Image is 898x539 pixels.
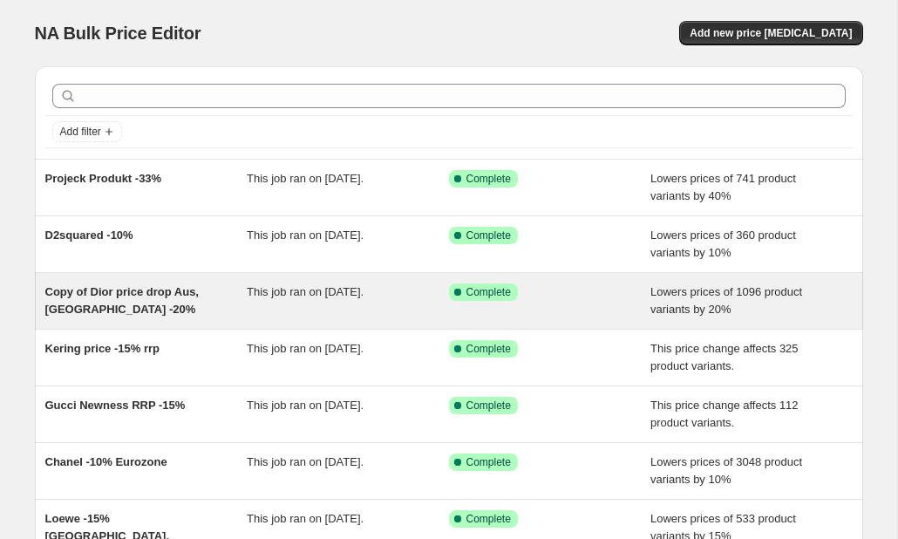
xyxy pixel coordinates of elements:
span: Projeck Produkt -33% [45,172,162,185]
span: This price change affects 325 product variants. [650,342,799,372]
span: Add new price [MEDICAL_DATA] [690,26,852,40]
span: Copy of Dior price drop Aus, [GEOGRAPHIC_DATA] -20% [45,285,199,316]
span: Lowers prices of 3048 product variants by 10% [650,455,802,486]
span: Lowers prices of 360 product variants by 10% [650,229,796,259]
span: Lowers prices of 741 product variants by 40% [650,172,796,202]
span: This price change affects 112 product variants. [650,399,799,429]
span: Complete [466,229,511,242]
span: Gucci Newness RRP -15% [45,399,186,412]
span: Chanel -10% Eurozone [45,455,167,468]
span: Complete [466,512,511,526]
span: This job ran on [DATE]. [247,342,364,355]
span: This job ran on [DATE]. [247,455,364,468]
span: D2squared -10% [45,229,133,242]
span: Lowers prices of 1096 product variants by 20% [650,285,802,316]
span: This job ran on [DATE]. [247,512,364,525]
span: Add filter [60,125,101,139]
span: Complete [466,455,511,469]
span: This job ran on [DATE]. [247,172,364,185]
button: Add filter [52,121,122,142]
span: This job ran on [DATE]. [247,229,364,242]
span: This job ran on [DATE]. [247,285,364,298]
button: Add new price [MEDICAL_DATA] [679,21,862,45]
span: Complete [466,399,511,413]
span: Complete [466,172,511,186]
span: NA Bulk Price Editor [35,24,201,43]
span: Complete [466,342,511,356]
span: Kering price -15% rrp [45,342,160,355]
span: This job ran on [DATE]. [247,399,364,412]
span: Complete [466,285,511,299]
